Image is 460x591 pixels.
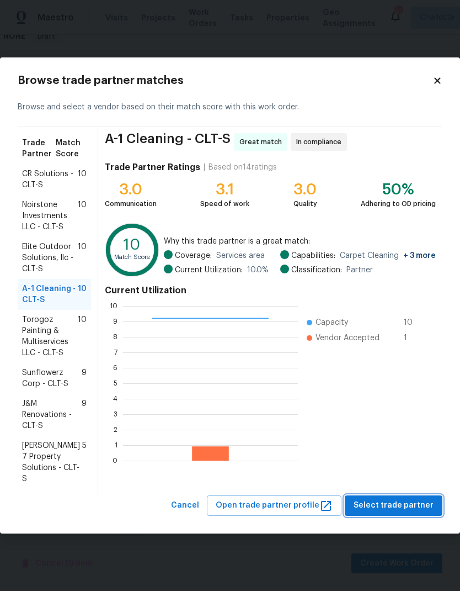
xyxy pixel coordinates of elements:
[22,398,82,431] span: J&M Renovations - CLT-S
[124,238,140,253] text: 10
[78,241,87,275] span: 10
[22,283,78,305] span: A-1 Cleaning - CLT-S
[340,250,436,261] span: Carpet Cleaning
[113,334,117,340] text: 8
[315,333,379,344] span: Vendor Accepted
[113,365,117,371] text: 6
[296,136,346,147] span: In compliance
[114,254,150,260] text: Match Score
[293,198,317,209] div: Quality
[56,138,87,160] span: Match Score
[346,265,373,276] span: Partner
[110,303,117,309] text: 10
[361,198,436,209] div: Adhering to OD pricing
[78,199,87,233] span: 10
[291,250,335,261] span: Capabilities:
[78,283,87,305] span: 10
[105,198,157,209] div: Communication
[22,199,78,233] span: Noirstone Investments LLC - CLT-S
[82,398,87,431] span: 9
[404,317,421,328] span: 10
[113,457,117,464] text: 0
[22,138,56,160] span: Trade Partner
[216,250,265,261] span: Services area
[200,184,249,195] div: 3.1
[164,236,436,247] span: Why this trade partner is a great match:
[239,136,286,147] span: Great match
[315,317,348,328] span: Capacity
[171,499,199,513] span: Cancel
[114,380,117,387] text: 5
[22,314,78,358] span: Torogoz Painting & Multiservices LLC - CLT-S
[404,333,421,344] span: 1
[200,162,208,173] div: |
[200,198,249,209] div: Speed of work
[114,349,117,356] text: 7
[22,241,78,275] span: Elite Outdoor Solutions, llc - CLT-S
[22,168,78,191] span: CR Solutions - CLT-S
[82,367,87,389] span: 9
[105,133,231,151] span: A-1 Cleaning - CLT-S
[105,285,436,296] h4: Current Utilization
[114,426,117,433] text: 2
[208,162,277,173] div: Based on 14 ratings
[361,184,436,195] div: 50%
[22,440,82,484] span: [PERSON_NAME] 7 Property Solutions - CLT-S
[18,88,442,126] div: Browse and select a vendor based on their match score with this work order.
[22,367,82,389] span: Sunflowerz Corp - CLT-S
[175,265,243,276] span: Current Utilization:
[403,252,436,260] span: + 3 more
[78,168,87,191] span: 10
[293,184,317,195] div: 3.0
[216,499,333,513] span: Open trade partner profile
[207,495,341,516] button: Open trade partner profile
[105,184,157,195] div: 3.0
[115,442,117,448] text: 1
[113,318,117,325] text: 9
[175,250,212,261] span: Coverage:
[78,314,87,358] span: 10
[247,265,269,276] span: 10.0 %
[291,265,342,276] span: Classification:
[114,411,117,418] text: 3
[113,395,117,402] text: 4
[354,499,434,513] span: Select trade partner
[167,495,204,516] button: Cancel
[345,495,442,516] button: Select trade partner
[82,440,87,484] span: 5
[18,75,432,86] h2: Browse trade partner matches
[105,162,200,173] h4: Trade Partner Ratings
